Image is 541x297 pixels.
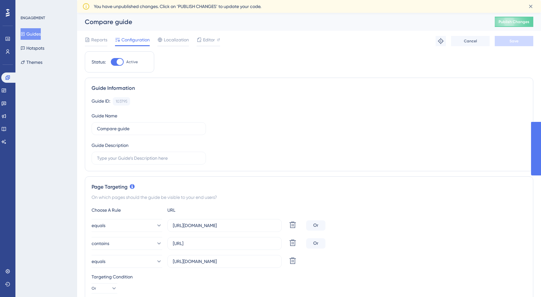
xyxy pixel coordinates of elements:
[94,3,261,10] span: You have unpublished changes. Click on ‘PUBLISH CHANGES’ to update your code.
[21,15,45,21] div: ENGAGEMENT
[92,237,162,250] button: contains
[92,219,162,232] button: equals
[92,193,527,201] div: On which pages should the guide be visible to your end users?
[495,36,533,46] button: Save
[173,240,276,247] input: yourwebsite.com/path
[510,38,519,44] span: Save
[92,97,110,106] div: Guide ID:
[21,28,41,40] button: Guides
[499,19,529,24] span: Publish Changes
[92,183,527,191] div: Page Targeting
[21,56,42,68] button: Themes
[464,38,477,44] span: Cancel
[126,59,138,64] span: Active
[21,42,44,54] button: Hotspots
[92,112,117,120] div: Guide Name
[92,206,162,214] div: Choose A Rule
[92,222,105,229] span: equals
[92,141,129,149] div: Guide Description
[451,36,490,46] button: Cancel
[495,17,533,27] button: Publish Changes
[92,273,527,281] div: Targeting Condition
[92,286,96,291] span: Or
[92,84,527,92] div: Guide Information
[203,36,215,44] span: Editor
[167,206,238,214] div: URL
[306,238,325,249] div: Or
[92,283,117,293] button: Or
[92,258,105,265] span: equals
[514,272,533,291] iframe: UserGuiding AI Assistant Launcher
[116,99,127,104] div: 103795
[173,222,276,229] input: yourwebsite.com/path
[306,220,325,231] div: Or
[92,255,162,268] button: equals
[121,36,150,44] span: Configuration
[91,36,107,44] span: Reports
[173,258,276,265] input: yourwebsite.com/path
[97,125,200,132] input: Type your Guide’s Name here
[92,240,109,247] span: contains
[85,17,479,26] div: Compare guide
[92,58,106,66] div: Status:
[164,36,189,44] span: Localization
[97,155,200,162] input: Type your Guide’s Description here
